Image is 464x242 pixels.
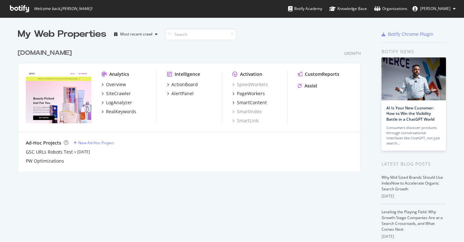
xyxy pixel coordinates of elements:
[232,81,268,88] a: SpeedWorkers
[240,71,262,77] div: Activation
[382,160,446,167] div: Latest Blog Posts
[382,175,443,192] a: Why Mid-Sized Brands Should Use IndexNow to Accelerate Organic Search Growth
[171,90,194,97] div: AlertPanel
[111,29,160,39] button: Most recent crawl
[26,158,64,164] a: PW Optimizations
[167,90,194,97] a: AlertPanel
[165,29,236,40] input: Search
[288,5,322,12] div: Botify Academy
[77,149,90,155] a: [DATE]
[382,209,443,232] a: Leveling the Playing Field: Why Growth-Stage Companies Are at a Search Crossroads, and What Comes...
[106,99,132,106] div: LogAnalyzer
[298,83,317,89] a: Assist
[232,90,265,97] a: PageWorkers
[386,125,441,146] div: Consumers discover products through conversational interfaces like ChatGPT, not just search…
[237,99,267,106] div: SmartContent
[73,140,114,146] a: New Ad-Hoc Project
[26,71,91,123] img: ipsy.com
[18,48,74,58] a: [DOMAIN_NAME]
[171,81,198,88] div: ActionBoard
[305,71,339,77] div: CustomReports
[382,57,446,100] img: AI Is Your New Customer: How to Win the Visibility Battle in a ChatGPT World
[109,71,129,77] div: Analytics
[175,71,200,77] div: Intelligence
[382,31,433,37] a: Botify Chrome Plugin
[78,140,114,146] div: New Ad-Hoc Project
[120,32,152,36] div: Most recent crawl
[388,31,433,37] div: Botify Chrome Plugin
[18,48,72,58] div: [DOMAIN_NAME]
[344,51,361,56] div: Growth
[167,81,198,88] a: ActionBoard
[237,90,265,97] div: PageWorkers
[232,108,262,115] a: SmartIndex
[304,83,317,89] div: Assist
[101,90,131,97] a: SiteCrawler
[18,28,106,41] div: My Web Properties
[101,81,126,88] a: Overview
[407,4,461,14] button: [PERSON_NAME]
[382,193,446,199] div: [DATE]
[382,234,446,239] div: [DATE]
[374,5,407,12] div: Organizations
[106,108,136,115] div: RealKeywords
[18,41,366,172] div: grid
[298,71,339,77] a: CustomReports
[26,149,73,155] a: GSC URLs Robots Test
[106,90,131,97] div: SiteCrawler
[329,5,367,12] div: Knowledge Base
[386,105,434,122] a: AI Is Your New Customer: How to Win the Visibility Battle in a ChatGPT World
[232,117,258,124] a: SmartLink
[382,48,446,55] div: Botify news
[106,81,126,88] div: Overview
[101,108,136,115] a: RealKeywords
[34,6,92,11] span: Welcome back, [PERSON_NAME] !
[26,140,61,146] div: Ad-Hoc Projects
[420,6,450,11] span: Maddie Aberman
[232,99,267,106] a: SmartContent
[101,99,132,106] a: LogAnalyzer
